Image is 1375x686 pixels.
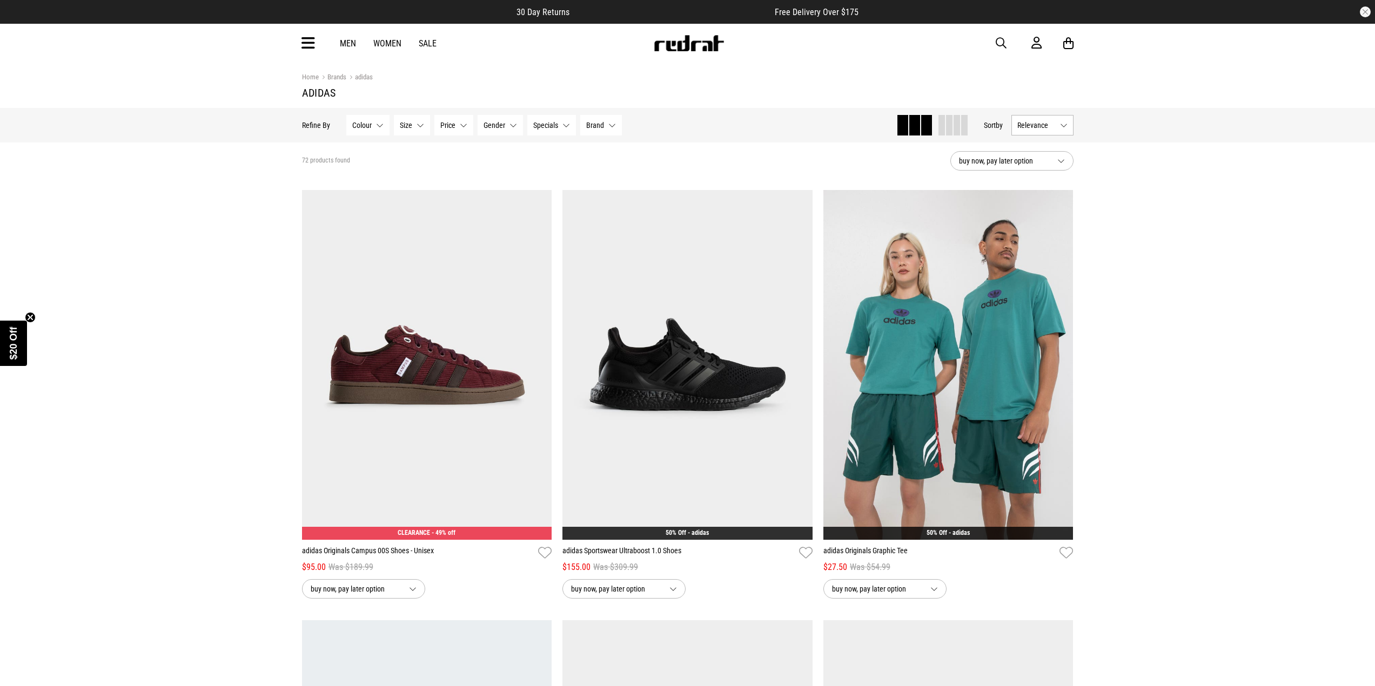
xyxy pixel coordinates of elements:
span: Specials [533,121,558,130]
a: adidas [346,73,373,83]
img: Adidas Originals Campus 00s Shoes - Unisex in Maroon [302,190,552,540]
img: Adidas Sportswear Ultraboost 1.0 Shoes in Black [562,190,813,540]
a: Sale [419,38,437,49]
iframe: Customer reviews powered by Trustpilot [591,6,753,17]
button: buy now, pay later option [562,579,686,599]
button: Brand [580,115,622,135]
button: Price [434,115,473,135]
span: 30 Day Returns [517,7,569,17]
button: Relevance [1011,115,1074,135]
a: 50% Off - adidas [927,529,970,536]
button: Size [394,115,430,135]
img: Redrat logo [653,35,725,51]
button: Close teaser [25,312,36,323]
span: CLEARANCE [398,529,430,536]
button: buy now, pay later option [950,151,1074,171]
span: by [996,121,1003,130]
a: adidas Originals Campus 00S Shoes - Unisex [302,545,534,561]
span: Free Delivery Over $175 [775,7,858,17]
p: Refine By [302,121,330,130]
a: Home [302,73,319,81]
button: buy now, pay later option [823,579,947,599]
span: buy now, pay later option [571,582,661,595]
span: 72 products found [302,157,350,165]
span: Was $54.99 [850,561,890,574]
a: Brands [319,73,346,83]
button: Colour [346,115,390,135]
span: - 49% off [432,529,455,536]
span: Was $189.99 [328,561,373,574]
span: buy now, pay later option [832,582,922,595]
span: $155.00 [562,561,591,574]
span: buy now, pay later option [311,582,400,595]
span: Price [440,121,455,130]
a: 50% Off - adidas [666,529,709,536]
span: Gender [484,121,505,130]
span: Brand [586,121,604,130]
button: buy now, pay later option [302,579,425,599]
a: Women [373,38,401,49]
span: Was $309.99 [593,561,638,574]
a: adidas Originals Graphic Tee [823,545,1056,561]
a: adidas Sportswear Ultraboost 1.0 Shoes [562,545,795,561]
img: Adidas Originals Graphic Tee in Green [823,190,1074,540]
button: Specials [527,115,576,135]
span: Relevance [1017,121,1056,130]
button: Gender [478,115,523,135]
a: Men [340,38,356,49]
span: Colour [352,121,372,130]
span: buy now, pay later option [959,154,1049,167]
h1: adidas [302,86,1074,99]
button: Sortby [984,119,1003,132]
span: Size [400,121,412,130]
span: $20 Off [8,327,19,359]
span: $95.00 [302,561,326,574]
span: $27.50 [823,561,847,574]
